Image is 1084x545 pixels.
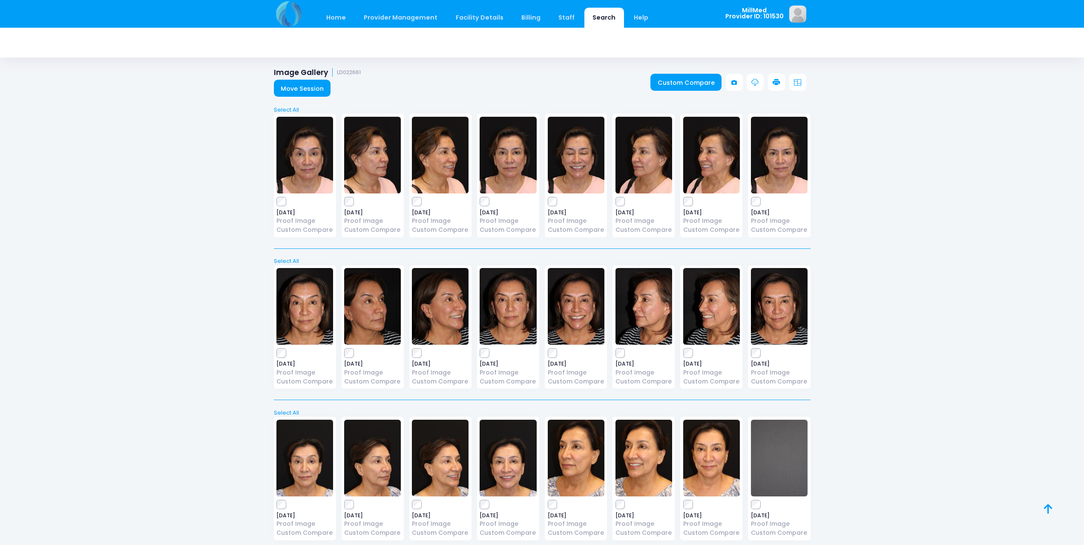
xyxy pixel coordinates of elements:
a: Facility Details [447,8,512,28]
a: Proof Image [480,519,536,528]
img: image [344,420,401,496]
a: Proof Image [751,216,808,225]
img: image [751,420,808,496]
a: Custom Compare [344,528,401,537]
a: Proof Image [480,368,536,377]
a: Custom Compare [480,225,536,234]
img: image [276,420,333,496]
a: Proof Image [412,368,469,377]
img: image [412,117,469,193]
a: Custom Compare [344,377,401,386]
a: Custom Compare [276,225,333,234]
a: Custom Compare [344,225,401,234]
img: image [548,420,604,496]
img: image [480,268,536,345]
span: [DATE] [276,361,333,366]
a: Proof Image [276,216,333,225]
span: [DATE] [548,210,604,215]
span: [DATE] [683,513,740,518]
span: [DATE] [615,513,672,518]
img: image [615,117,672,193]
a: Proof Image [548,519,604,528]
img: image [683,117,740,193]
span: [DATE] [344,210,401,215]
a: Select All [271,257,813,265]
a: Proof Image [548,368,604,377]
span: [DATE] [683,210,740,215]
a: Custom Compare [412,528,469,537]
img: image [344,268,401,345]
span: [DATE] [480,361,536,366]
span: [DATE] [412,210,469,215]
a: Select All [271,106,813,114]
a: Custom Compare [548,377,604,386]
img: image [751,268,808,345]
img: image [480,420,536,496]
a: Proof Image [751,519,808,528]
a: Custom Compare [615,225,672,234]
a: Move Session [274,80,331,97]
a: Custom Compare [412,377,469,386]
span: [DATE] [548,513,604,518]
a: Proof Image [548,216,604,225]
a: Custom Compare [615,377,672,386]
a: Proof Image [344,216,401,225]
img: image [276,268,333,345]
span: [DATE] [480,210,536,215]
a: Proof Image [276,519,333,528]
small: LD022661 [337,69,361,76]
a: Custom Compare [276,377,333,386]
img: image [480,117,536,193]
span: [DATE] [615,210,672,215]
img: image [344,117,401,193]
a: Home [318,8,354,28]
span: [DATE] [548,361,604,366]
a: Proof Image [344,519,401,528]
a: Custom Compare [412,225,469,234]
a: Proof Image [412,216,469,225]
a: Provider Management [356,8,446,28]
span: MillMed Provider ID: 101530 [725,7,784,20]
span: [DATE] [480,513,536,518]
a: Custom Compare [276,528,333,537]
a: Proof Image [683,519,740,528]
a: Custom Compare [548,225,604,234]
a: Proof Image [683,216,740,225]
img: image [789,6,806,23]
span: [DATE] [751,513,808,518]
a: Search [584,8,624,28]
a: Custom Compare [480,528,536,537]
img: image [548,268,604,345]
img: image [683,420,740,496]
a: Custom Compare [683,225,740,234]
a: Select All [271,409,813,417]
img: image [548,117,604,193]
a: Custom Compare [751,528,808,537]
span: [DATE] [751,210,808,215]
a: Custom Compare [548,528,604,537]
img: image [683,268,740,345]
a: Custom Compare [650,74,722,91]
img: image [412,420,469,496]
a: Billing [513,8,549,28]
a: Custom Compare [751,377,808,386]
a: Proof Image [751,368,808,377]
span: [DATE] [276,210,333,215]
span: [DATE] [751,361,808,366]
span: [DATE] [412,361,469,366]
img: image [615,420,672,496]
span: [DATE] [615,361,672,366]
span: [DATE] [683,361,740,366]
img: image [276,117,333,193]
a: Proof Image [412,519,469,528]
a: Proof Image [615,368,672,377]
a: Proof Image [344,368,401,377]
h1: Image Gallery [274,68,361,77]
a: Help [625,8,656,28]
a: Custom Compare [751,225,808,234]
a: Custom Compare [615,528,672,537]
a: Staff [550,8,583,28]
img: image [412,268,469,345]
a: Proof Image [615,519,672,528]
a: Proof Image [480,216,536,225]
